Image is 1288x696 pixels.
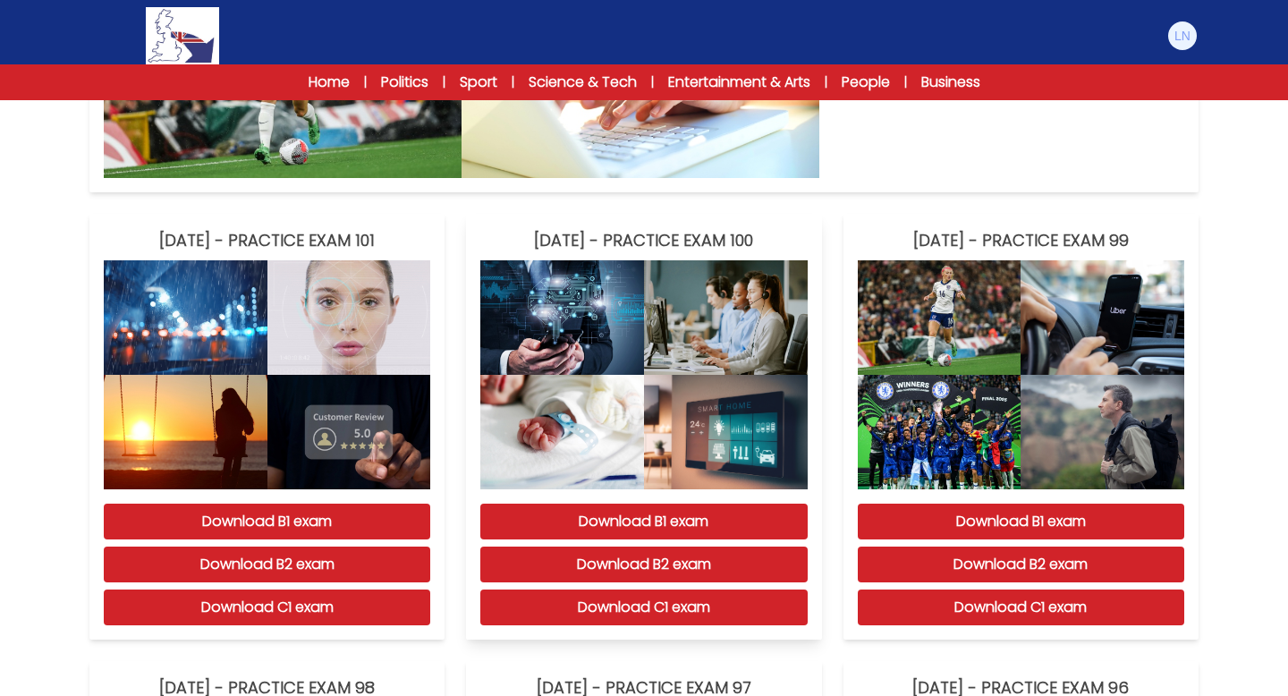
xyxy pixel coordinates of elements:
a: Business [921,72,980,93]
img: PRACTICE EXAM 101 [267,260,431,375]
button: Download C1 exam [104,590,430,625]
button: Download B1 exam [104,504,430,539]
a: Sport [460,72,497,93]
img: Logo [146,7,219,64]
img: PRACTICE EXAM 99 [858,260,1021,375]
a: Logo [89,7,275,64]
button: Download B1 exam [480,504,807,539]
button: Download B2 exam [104,547,430,582]
img: PRACTICE EXAM 101 [267,375,431,489]
span: | [443,73,445,91]
img: PRACTICE EXAM 100 [480,260,644,375]
span: | [825,73,827,91]
img: PRACTICE EXAM 101 [104,375,267,489]
img: PRACTICE EXAM 100 [480,375,644,489]
a: Politics [381,72,428,93]
span: | [651,73,654,91]
img: Luana Nardi [1168,21,1197,50]
a: Science & Tech [529,72,637,93]
a: People [842,72,890,93]
h3: [DATE] - PRACTICE EXAM 101 [104,228,430,253]
span: | [364,73,367,91]
img: PRACTICE EXAM 100 [644,375,808,489]
img: PRACTICE EXAM 100 [644,260,808,375]
span: | [512,73,514,91]
button: Download B2 exam [858,547,1184,582]
button: Download B1 exam [858,504,1184,539]
span: | [904,73,907,91]
img: PRACTICE EXAM 101 [104,260,267,375]
h3: [DATE] - PRACTICE EXAM 99 [858,228,1184,253]
img: PRACTICE EXAM 99 [1021,375,1184,489]
button: Download C1 exam [480,590,807,625]
button: Download B2 exam [480,547,807,582]
a: Entertainment & Arts [668,72,810,93]
button: Download C1 exam [858,590,1184,625]
img: PRACTICE EXAM 99 [858,375,1021,489]
h3: [DATE] - PRACTICE EXAM 100 [480,228,807,253]
img: PRACTICE EXAM 99 [1021,260,1184,375]
a: Home [309,72,350,93]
